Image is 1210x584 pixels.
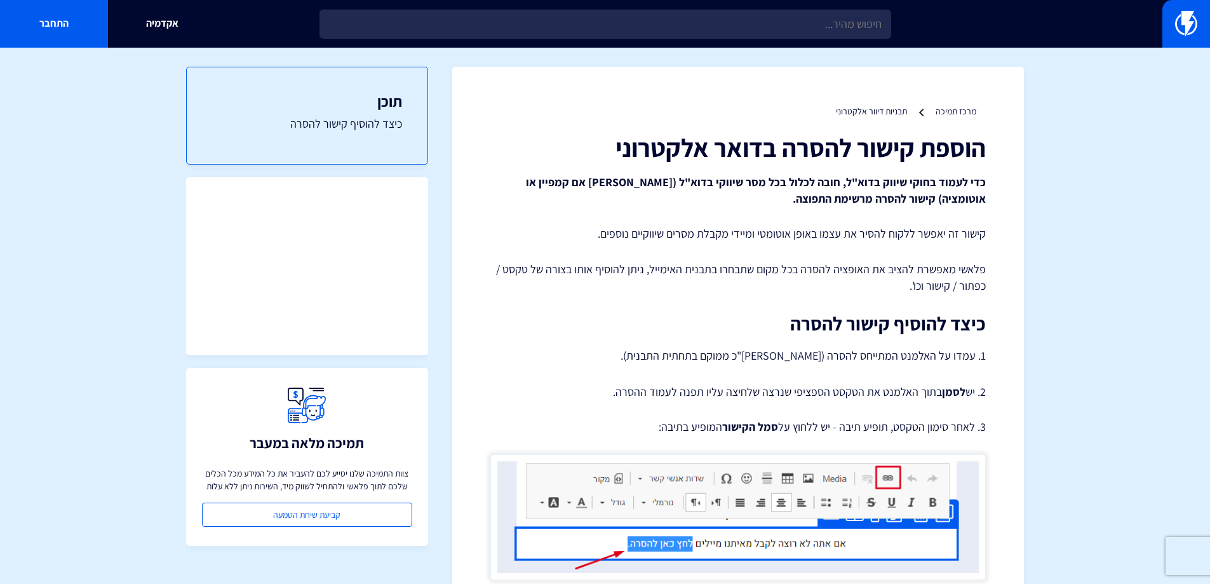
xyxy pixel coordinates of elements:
h1: הוספת קישור להסרה בדואר אלקטרוני [490,133,986,161]
a: מרכז תמיכה [936,105,976,117]
a: קביעת שיחת הטמעה [202,503,412,527]
p: קישור זה יאפשר ללקוח להסיר את עצמו באופן אוטומטי ומיידי מקבלת מסרים שיווקיים נוספים. [490,226,986,242]
a: כיצד להוסיף קישור להסרה [212,116,402,132]
strong: סמל הקישור [722,419,778,434]
h3: תוכן [212,93,402,109]
p: פלאשי מאפשרת להציב את האופציה להסרה בכל מקום שתבחרו בתבנית האימייל, ניתן להוסיף אותו בצורה של טקס... [490,261,986,294]
input: חיפוש מהיר... [319,10,891,39]
strong: כדי לעמוד בחוקי שיווק בדוא"ל, חובה לכלול בכל מסר שיווקי בדוא"ל ([PERSON_NAME] אם קמפיין או אוטומצ... [526,175,986,206]
strong: לסמן [942,384,965,399]
a: תבניות דיוור אלקטרוני [836,105,907,117]
p: 3. לאחר סימון הטקסט, תופיע תיבה - יש ללחוץ על המופיע בתיבה: [490,419,986,435]
p: 2. יש בתוך האלמנט את הטקסט הספציפי שנרצה שלחיצה עליו תפנה לעמוד ההסרה. [490,384,986,400]
h3: תמיכה מלאה במעבר [250,435,364,451]
h2: כיצד להוסיף קישור להסרה [490,313,986,334]
p: צוות התמיכה שלנו יסייע לכם להעביר את כל המידע מכל הכלים שלכם לתוך פלאשי ולהתחיל לשווק מיד, השירות... [202,467,412,492]
p: 1. עמדו על האלמנט המתייחס להסרה ([PERSON_NAME]"כ ממוקם בתחתית התבנית). [490,347,986,365]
